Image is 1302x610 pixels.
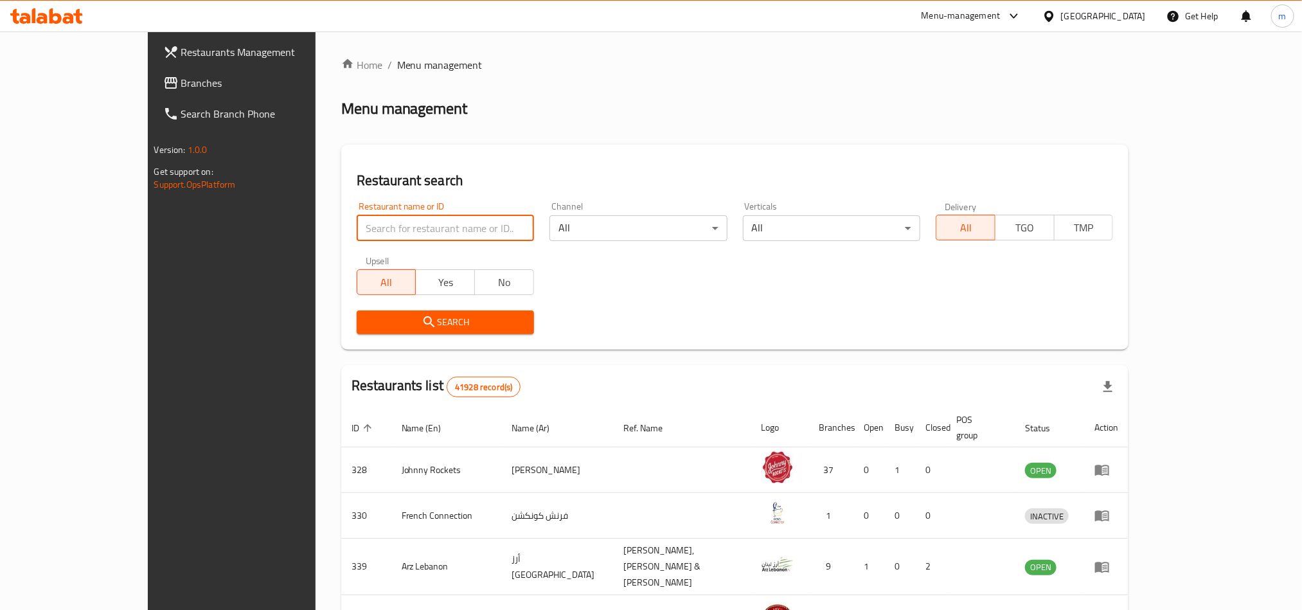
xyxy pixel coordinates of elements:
td: [PERSON_NAME],[PERSON_NAME] & [PERSON_NAME] [613,539,751,595]
div: [GEOGRAPHIC_DATA] [1061,9,1146,23]
td: 9 [809,539,854,595]
button: All [357,269,416,295]
span: Yes [421,273,470,292]
img: Johnny Rockets [762,451,794,483]
span: 41928 record(s) [447,381,520,393]
input: Search for restaurant name or ID.. [357,215,534,241]
span: No [480,273,529,292]
span: Version: [154,141,186,158]
td: 339 [341,539,391,595]
span: TGO [1001,219,1049,237]
td: 328 [341,447,391,493]
td: [PERSON_NAME] [501,447,613,493]
button: Yes [415,269,475,295]
span: OPEN [1025,463,1057,478]
th: Action [1084,408,1128,447]
img: French Connection [762,497,794,529]
button: TGO [995,215,1055,240]
span: Ref. Name [623,420,679,436]
h2: Menu management [341,98,468,119]
a: Support.OpsPlatform [154,176,236,193]
td: French Connection [391,493,502,539]
span: OPEN [1025,560,1057,575]
th: Busy [885,408,916,447]
td: 1 [885,447,916,493]
span: TMP [1060,219,1109,237]
nav: breadcrumb [341,57,1129,73]
div: All [549,215,727,241]
span: Search Branch Phone [181,106,355,121]
a: Restaurants Management [153,37,365,67]
span: Menu management [397,57,483,73]
td: 330 [341,493,391,539]
span: Name (En) [402,420,458,436]
button: All [936,215,995,240]
td: Johnny Rockets [391,447,502,493]
td: 0 [854,493,885,539]
span: Get support on: [154,163,213,180]
button: No [474,269,534,295]
a: Branches [153,67,365,98]
td: فرنش كونكشن [501,493,613,539]
th: Closed [916,408,947,447]
button: Search [357,310,534,334]
button: TMP [1054,215,1114,240]
div: Menu [1094,508,1118,523]
span: INACTIVE [1025,509,1069,524]
td: 0 [854,447,885,493]
td: 37 [809,447,854,493]
div: Menu-management [922,8,1001,24]
td: 1 [854,539,885,595]
div: INACTIVE [1025,508,1069,524]
span: m [1279,9,1287,23]
td: 0 [916,493,947,539]
span: POS group [957,412,1000,443]
td: أرز [GEOGRAPHIC_DATA] [501,539,613,595]
h2: Restaurants list [352,376,521,397]
td: 0 [885,539,916,595]
span: All [362,273,411,292]
td: Arz Lebanon [391,539,502,595]
span: Restaurants Management [181,44,355,60]
td: 0 [916,447,947,493]
div: Menu [1094,559,1118,575]
div: Menu [1094,462,1118,478]
td: 1 [809,493,854,539]
div: All [743,215,920,241]
label: Delivery [945,202,977,211]
div: Export file [1092,372,1123,402]
span: ID [352,420,376,436]
h2: Restaurant search [357,171,1114,190]
span: All [941,219,990,237]
label: Upsell [366,256,389,265]
img: Arz Lebanon [762,548,794,580]
span: Status [1025,420,1067,436]
li: / [388,57,392,73]
th: Logo [751,408,809,447]
span: Name (Ar) [512,420,566,436]
span: Branches [181,75,355,91]
div: Total records count [447,377,521,397]
th: Branches [809,408,854,447]
td: 0 [885,493,916,539]
td: 2 [916,539,947,595]
th: Open [854,408,885,447]
span: 1.0.0 [188,141,208,158]
a: Search Branch Phone [153,98,365,129]
span: Search [367,314,524,330]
